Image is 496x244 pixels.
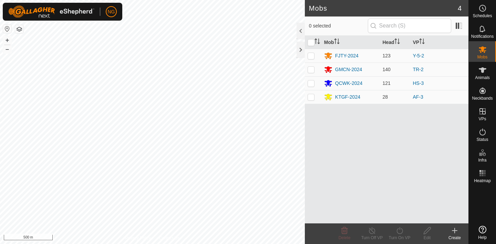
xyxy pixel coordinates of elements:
[413,53,424,58] a: Y-5-2
[394,40,400,45] p-sorticon: Activate to sort
[321,36,380,49] th: Mob
[413,235,441,241] div: Edit
[108,8,115,15] span: NG
[3,25,11,33] button: Reset Map
[380,36,410,49] th: Head
[3,36,11,44] button: +
[471,34,494,38] span: Notifications
[335,66,362,73] div: GMCN-2024
[335,80,362,87] div: QCWK-2024
[419,40,425,45] p-sorticon: Activate to sort
[335,93,360,101] div: KTGF-2024
[358,235,386,241] div: Turn Off VP
[334,40,340,45] p-sorticon: Activate to sort
[382,80,390,86] span: 121
[475,76,490,80] span: Animals
[15,25,23,33] button: Map Layers
[3,45,11,53] button: –
[478,117,486,121] span: VPs
[476,137,488,142] span: Status
[368,19,451,33] input: Search (S)
[477,55,487,59] span: Mobs
[309,4,458,12] h2: Mobs
[474,179,491,183] span: Heatmap
[472,96,493,100] span: Neckbands
[314,40,320,45] p-sorticon: Activate to sort
[441,235,468,241] div: Create
[382,94,388,100] span: 28
[478,235,487,240] span: Help
[410,36,468,49] th: VP
[473,14,492,18] span: Schedules
[309,22,368,30] span: 0 selected
[458,3,462,13] span: 4
[413,94,423,100] a: AF-3
[8,5,94,18] img: Gallagher Logo
[339,235,351,240] span: Delete
[386,235,413,241] div: Turn On VP
[413,80,424,86] a: HS-3
[478,158,486,162] span: Infra
[125,235,151,241] a: Privacy Policy
[382,67,390,72] span: 140
[159,235,179,241] a: Contact Us
[469,223,496,242] a: Help
[335,52,359,59] div: FJTY-2024
[382,53,390,58] span: 123
[413,67,423,72] a: TR-2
